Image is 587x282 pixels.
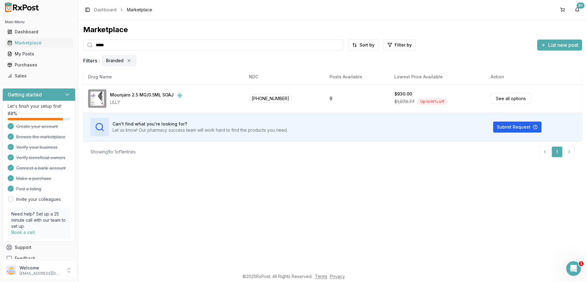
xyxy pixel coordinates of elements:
[30,3,69,8] h1: [PERSON_NAME]
[537,39,582,51] button: List new post
[2,38,76,48] button: Marketplace
[491,93,531,104] a: See all options
[7,29,71,35] div: Dashboard
[325,84,389,113] td: 9
[16,155,65,161] span: Verify beneficial owners
[552,146,563,157] a: 1
[2,60,76,70] button: Purchases
[7,62,71,68] div: Purchases
[325,70,389,84] th: Posts Available
[383,39,416,51] button: Filter by
[360,42,375,48] span: Sort by
[16,196,61,202] a: Invite your colleagues
[8,111,17,117] span: 88 %
[5,59,73,70] a: Purchases
[126,58,132,64] button: Remove Branded filter
[96,2,107,14] button: Home
[2,2,42,12] img: RxPost Logo
[94,7,152,13] nav: breadcrumb
[9,201,14,205] button: Emoji picker
[330,274,345,279] a: Privacy
[537,43,582,49] a: List new post
[127,7,152,13] span: Marketplace
[107,2,118,13] div: Close
[577,2,585,9] div: 9+
[20,271,62,276] p: [EMAIL_ADDRESS][DOMAIN_NAME]
[106,58,124,64] span: Branded
[493,122,541,133] button: Submit Request
[5,35,100,91] div: Hello! I was informed of a pharmacy being closed until [DATE]. Orders 3de9acce3ae3 and c0a27f6de4...
[8,91,42,98] h3: Getting started
[395,42,412,48] span: Filter by
[2,27,76,37] button: Dashboard
[539,146,575,157] nav: pagination
[90,149,136,155] div: Showing 1 to 1 of 1 entries
[7,73,71,79] div: Sales
[572,5,582,15] button: 9+
[16,144,57,150] span: Verify your business
[16,134,65,140] span: Browse the marketplace
[249,94,292,103] span: [PHONE_NUMBER]
[15,255,35,261] span: Feedback
[10,39,95,87] div: Hello! I was informed of a pharmacy being closed until [DATE]. Orders 3de9acce3ae3 and c0a27f6de4...
[19,200,24,205] button: Gif picker
[486,70,582,84] th: Action
[394,91,412,97] div: $930.00
[110,99,183,105] div: LILLY
[113,121,288,127] h3: Can't find what you're looking for?
[16,123,58,130] span: Create your account
[5,188,117,198] textarea: Message…
[16,165,66,171] span: Connect a bank account
[5,37,73,48] a: Marketplace
[348,39,378,51] button: Sort by
[7,40,71,46] div: Marketplace
[94,7,116,13] a: Dashboard
[566,261,581,276] iframe: Intercom live chat
[83,25,582,35] div: Marketplace
[2,71,76,81] button: Sales
[11,211,67,229] p: Need help? Set up a 25 minute call with our team to set up.
[29,200,34,205] button: Upload attachment
[417,98,448,105] div: Up to 14 % off
[5,26,73,37] a: Dashboard
[2,253,76,264] button: Feedback
[389,70,486,84] th: Lowest Price Available
[110,92,174,99] div: Mounjaro 2.5 MG/0.5ML SOAJ
[16,175,51,182] span: Make a purchase
[315,274,327,279] a: Terms
[20,265,62,271] p: Welcome
[16,186,41,192] span: Post a listing
[579,261,584,266] span: 1
[11,230,35,235] a: Book a call
[17,3,27,13] img: Profile image for Manuel
[83,57,100,64] span: Filters :
[5,35,117,104] div: Manuel says…
[244,70,325,84] th: NDC
[5,70,73,81] a: Sales
[8,103,70,109] p: Let's finish your setup first!
[105,198,115,208] button: Send a message…
[83,70,244,84] th: Drug Name
[7,51,71,57] div: My Posts
[5,20,73,24] h2: Main Menu
[394,99,415,105] span: $1,079.77
[10,92,60,96] div: [PERSON_NAME] • 22h ago
[113,127,288,133] p: Let us know! Our pharmacy success team will work hard to find the products you need.
[5,48,73,59] a: My Posts
[548,41,578,49] span: List new post
[4,2,16,14] button: go back
[2,242,76,253] button: Support
[6,265,16,275] img: User avatar
[2,49,76,59] button: My Posts
[30,8,42,14] p: Active
[88,89,106,108] img: Mounjaro 2.5 MG/0.5ML SOAJ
